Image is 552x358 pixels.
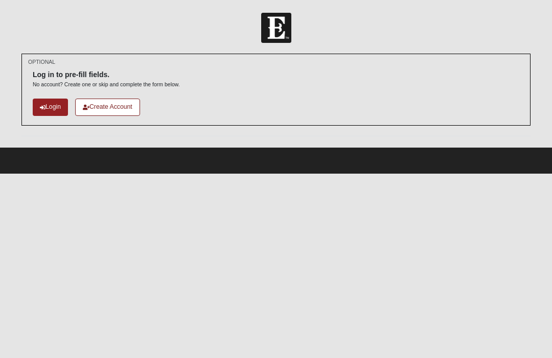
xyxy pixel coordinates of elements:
[33,70,180,79] h6: Log in to pre-fill fields.
[33,99,68,115] a: Login
[28,58,55,66] small: OPTIONAL
[261,13,291,43] img: Church of Eleven22 Logo
[33,81,180,88] p: No account? Create one or skip and complete the form below.
[75,99,140,115] a: Create Account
